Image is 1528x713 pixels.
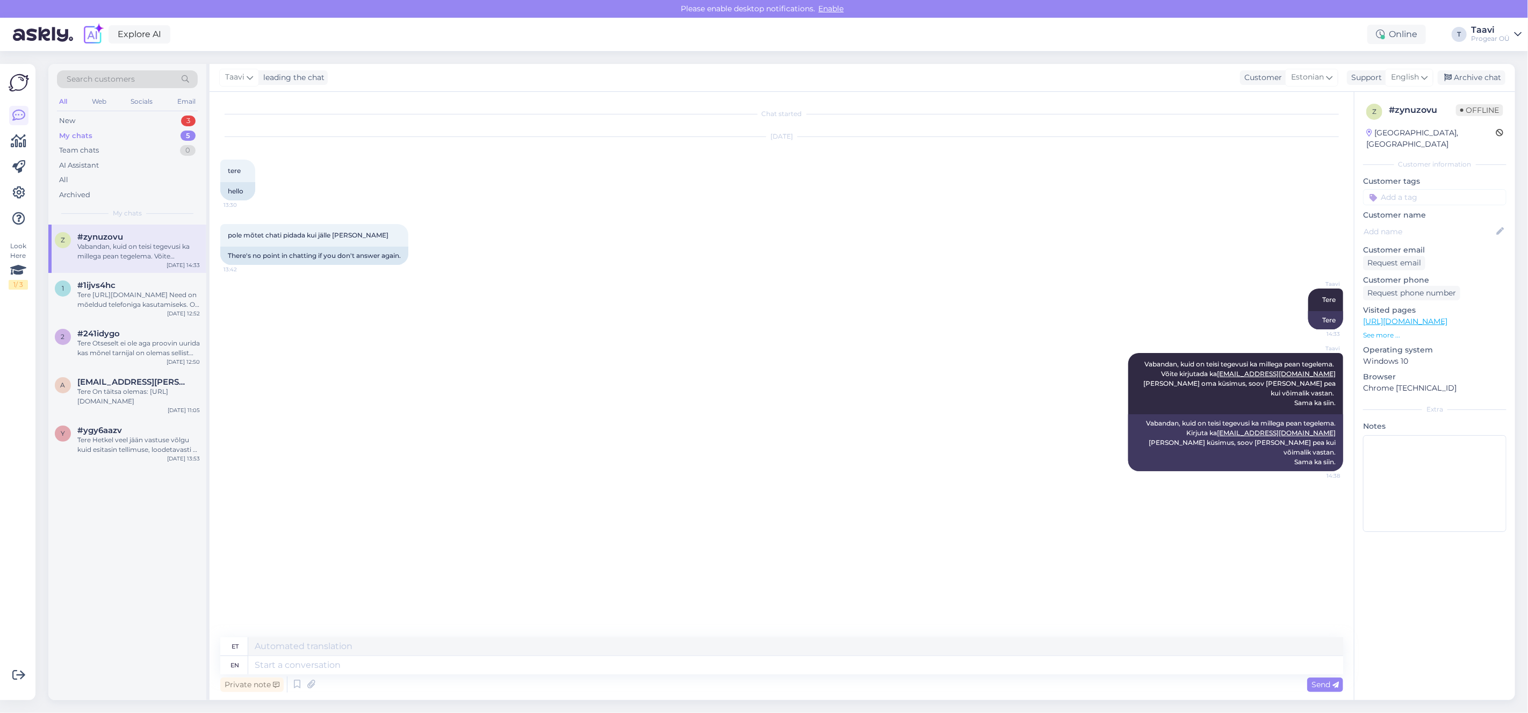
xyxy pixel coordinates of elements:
span: y [61,429,65,437]
div: Customer information [1363,160,1507,169]
div: Extra [1363,405,1507,414]
span: Taavi [225,71,244,83]
span: z [61,236,65,244]
div: Email [175,95,198,109]
p: Windows 10 [1363,356,1507,367]
p: Customer email [1363,244,1507,256]
div: Socials [128,95,155,109]
div: Online [1367,25,1426,44]
div: [DATE] 12:50 [167,358,200,366]
span: Search customers [67,74,135,85]
div: 3 [181,116,196,126]
span: 13:42 [224,265,264,273]
p: See more ... [1363,330,1507,340]
div: T [1452,27,1467,42]
div: et [232,637,239,656]
div: All [59,175,68,185]
div: Support [1347,72,1382,83]
div: Tere Otseselt ei ole aga proovin uurida kas mõnel tarnijal on olemas sellist varianti. [77,339,200,358]
div: Web [90,95,109,109]
p: Customer phone [1363,275,1507,286]
div: [DATE] 13:53 [167,455,200,463]
div: Archived [59,190,90,200]
p: Visited pages [1363,305,1507,316]
div: 1 / 3 [9,280,28,290]
span: English [1391,71,1419,83]
p: Customer tags [1363,176,1507,187]
div: 0 [180,145,196,156]
div: Customer [1240,72,1282,83]
div: Progear OÜ [1471,34,1510,43]
p: Customer name [1363,210,1507,221]
div: All [57,95,69,109]
input: Add a tag [1363,189,1507,205]
span: Taavi [1300,280,1340,288]
span: Estonian [1291,71,1324,83]
div: Archive chat [1438,70,1505,85]
span: #241idygo [77,329,120,339]
span: Vabandan, kuid on teisi tegevusi ka millega pean tegelema. Võite kirjutada ka [PERSON_NAME] oma k... [1143,360,1337,407]
div: Look Here [9,241,28,290]
div: Tere [1308,311,1343,329]
span: pole mõtet chati pidada kui jälle [PERSON_NAME] [228,231,388,239]
div: Team chats [59,145,99,156]
div: Tere On täitsa olemas: [URL][DOMAIN_NAME] [77,387,200,406]
span: Enable [816,4,847,13]
span: tere [228,167,241,175]
div: Request phone number [1363,286,1460,300]
div: [DATE] 14:33 [167,261,200,269]
div: [DATE] 11:05 [168,406,200,414]
div: New [59,116,75,126]
div: There's no point in chatting if you don't answer again. [220,247,408,265]
span: 14:33 [1300,330,1340,338]
div: en [231,656,240,674]
a: [EMAIL_ADDRESS][DOMAIN_NAME] [1217,429,1336,437]
div: Taavi [1471,26,1510,34]
div: hello [220,182,255,200]
span: Taavi [1300,344,1340,352]
span: #1ijvs4hc [77,280,116,290]
span: 1 [62,284,64,292]
span: Offline [1456,104,1503,116]
span: z [1372,107,1376,116]
div: Chat started [220,109,1343,119]
div: Private note [220,678,284,692]
p: Browser [1363,371,1507,383]
div: [GEOGRAPHIC_DATA], [GEOGRAPHIC_DATA] [1366,127,1496,150]
img: Askly Logo [9,73,29,93]
img: explore-ai [82,23,104,46]
span: Tere [1322,296,1336,304]
span: a [61,381,66,389]
div: 5 [181,131,196,141]
div: # zynuzovu [1389,104,1456,117]
a: TaaviProgear OÜ [1471,26,1522,43]
div: Tere Hetkel veel jään vastuse võlgu kuid esitasin tellimuse, loodetavasti ei lähe väga kaua. [77,435,200,455]
div: AI Assistant [59,160,99,171]
span: 2 [61,333,65,341]
div: leading the chat [259,72,325,83]
span: #ygy6aazv [77,426,122,435]
span: Send [1311,680,1339,689]
span: 13:30 [224,201,264,209]
div: [DATE] 12:52 [167,309,200,318]
span: #zynuzovu [77,232,123,242]
a: [EMAIL_ADDRESS][DOMAIN_NAME] [1217,370,1336,378]
span: My chats [113,208,142,218]
p: Operating system [1363,344,1507,356]
a: Explore AI [109,25,170,44]
div: My chats [59,131,92,141]
span: alo.raun@online.ee [77,377,189,387]
span: 14:38 [1300,472,1340,480]
p: Notes [1363,421,1507,432]
div: Vabandan, kuid on teisi tegevusi ka millega pean tegelema. Kirjuta ka [PERSON_NAME] küsimus, soov... [1128,414,1343,471]
div: [DATE] [220,132,1343,141]
p: Chrome [TECHNICAL_ID] [1363,383,1507,394]
input: Add name [1364,226,1494,237]
div: Tere [URL][DOMAIN_NAME] Need on mõeldud telefoniga kasutamiseks. On ka lightning variant olemas m... [77,290,200,309]
div: Request email [1363,256,1425,270]
a: [URL][DOMAIN_NAME] [1363,316,1447,326]
div: Vabandan, kuid on teisi tegevusi ka millega pean tegelema. Võite kirjutada ka [EMAIL_ADDRESS][DOM... [77,242,200,261]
